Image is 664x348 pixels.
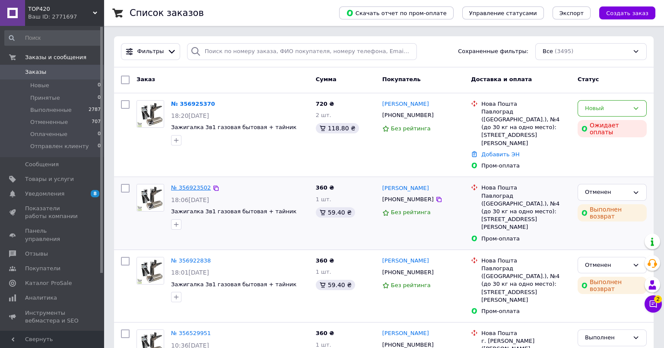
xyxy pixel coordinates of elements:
[25,309,80,325] span: Инструменты вебмастера и SEO
[391,282,431,288] span: Без рейтинга
[316,207,355,218] div: 59.40 ₴
[30,94,60,102] span: Принятые
[171,208,296,215] a: Зажигалка 3в1 газовая бытовая + тайник
[471,76,532,82] span: Доставка и оплата
[137,47,164,56] span: Фильтры
[25,250,48,258] span: Отзывы
[98,94,101,102] span: 0
[591,9,655,16] a: Создать заказ
[137,100,164,128] a: Фото товару
[171,101,215,107] a: № 356925370
[585,104,629,113] div: Новый
[316,257,334,264] span: 360 ₴
[391,209,431,215] span: Без рейтинга
[481,265,571,304] div: Павлоград ([GEOGRAPHIC_DATA].), №4 (до 30 кг на одно место): [STREET_ADDRESS][PERSON_NAME]
[391,125,431,132] span: Без рейтинга
[30,82,49,89] span: Новые
[316,123,359,133] div: 118.80 ₴
[481,192,571,231] div: Павлоград ([GEOGRAPHIC_DATA].), №4 (до 30 кг на одно место): [STREET_ADDRESS][PERSON_NAME]
[25,54,86,61] span: Заказы и сообщения
[316,342,331,348] span: 1 шт.
[30,142,89,150] span: Отправлен клиенту
[25,175,74,183] span: Товары и услуги
[382,257,429,265] a: [PERSON_NAME]
[585,188,629,197] div: Отменен
[130,8,204,18] h1: Список заказов
[316,101,334,107] span: 720 ₴
[187,43,417,60] input: Поиск по номеру заказа, ФИО покупателя, номеру телефона, Email, номеру накладной
[481,151,519,158] a: Добавить ЭН
[171,112,209,119] span: 18:20[DATE]
[578,120,647,137] div: Ожидает оплаты
[381,267,435,278] div: [PHONE_NUMBER]
[171,196,209,203] span: 18:06[DATE]
[585,261,629,270] div: Отменен
[25,190,64,198] span: Уведомления
[316,112,331,118] span: 2 шт.
[25,227,80,243] span: Панель управления
[137,257,164,285] a: Фото товару
[30,130,67,138] span: Оплаченные
[171,281,296,288] a: Зажигалка 3в1 газовая бытовая + тайник
[137,184,164,212] a: Фото товару
[30,106,72,114] span: Выполненные
[171,257,211,264] a: № 356922838
[346,9,447,17] span: Скачать отчет по пром-оплате
[578,204,647,221] div: Выполнен возврат
[555,48,573,54] span: (3495)
[382,184,429,193] a: [PERSON_NAME]
[25,265,60,272] span: Покупатели
[481,108,571,147] div: Павлоград ([GEOGRAPHIC_DATA].), №4 (до 30 кг на одно место): [STREET_ADDRESS][PERSON_NAME]
[137,184,164,211] img: Фото товару
[25,279,72,287] span: Каталог ProSale
[481,100,571,108] div: Нова Пошта
[578,76,599,82] span: Статус
[559,10,584,16] span: Экспорт
[553,6,591,19] button: Экспорт
[339,6,454,19] button: Скачать отчет по пром-оплате
[137,76,155,82] span: Заказ
[98,130,101,138] span: 0
[381,194,435,205] div: [PHONE_NUMBER]
[98,82,101,89] span: 0
[599,6,655,19] button: Создать заказ
[481,162,571,170] div: Пром-оплата
[316,184,334,191] span: 360 ₴
[28,13,104,21] div: Ваш ID: 2771697
[481,257,571,265] div: Нова Пошта
[585,333,629,342] div: Выполнен
[316,280,355,290] div: 59.40 ₴
[481,329,571,337] div: Нова Пошта
[382,76,421,82] span: Покупатель
[316,76,337,82] span: Сумма
[25,205,80,220] span: Показатели работы компании
[171,330,211,336] a: № 356529951
[316,269,331,275] span: 1 шт.
[171,269,209,276] span: 18:01[DATE]
[92,118,101,126] span: 707
[25,294,57,302] span: Аналитика
[316,330,334,336] span: 360 ₴
[645,295,662,313] button: Чат с покупателем2
[137,257,164,284] img: Фото товару
[469,10,537,16] span: Управление статусами
[606,10,648,16] span: Создать заказ
[481,184,571,192] div: Нова Пошта
[171,124,296,130] a: Зажигалка 3в1 газовая бытовая + тайник
[89,106,101,114] span: 2787
[382,100,429,108] a: [PERSON_NAME]
[481,307,571,315] div: Пром-оплата
[25,161,59,168] span: Сообщения
[543,47,553,56] span: Все
[30,118,68,126] span: Отмененные
[171,184,211,191] a: № 356923502
[578,277,647,294] div: Выполнен возврат
[28,5,93,13] span: TOP420
[4,30,102,46] input: Поиск
[316,196,331,202] span: 1 шт.
[381,110,435,121] div: [PHONE_NUMBER]
[382,329,429,338] a: [PERSON_NAME]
